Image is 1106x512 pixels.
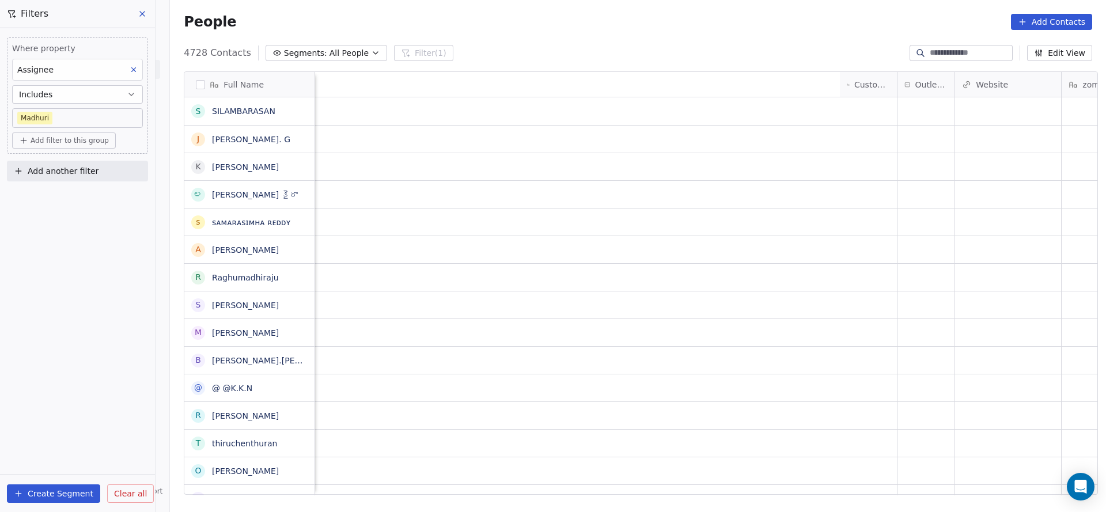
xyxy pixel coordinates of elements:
button: Add Contacts [1011,14,1092,30]
div: Customers Whastapp Message [840,72,897,97]
span: People [184,13,236,31]
a: ꜱᴀᴍᴀʀᴀꜱɪᴍʜᴀ ʀᴇᴅᴅʏ [212,218,291,227]
div: @ [194,382,202,394]
div: M [195,327,202,339]
a: @ @K.K.N [212,384,252,393]
a: SILAMBARASAN [212,107,275,116]
div: S [196,299,201,311]
button: Filter(1) [394,45,453,61]
div: ల [194,188,202,200]
span: All People [329,47,369,59]
a: [PERSON_NAME] [212,301,279,310]
div: R [195,409,201,422]
a: Raghumadhiraju [212,273,279,282]
span: Website [976,79,1008,90]
a: thiruchenthuran [212,439,277,448]
div: B [196,354,202,366]
span: 4728 Contacts [184,46,251,60]
a: [PERSON_NAME] [212,411,279,420]
div: ꜱ [196,216,200,228]
span: Segments: [284,47,327,59]
a: [PERSON_NAME] [212,494,279,503]
a: [PERSON_NAME].[PERSON_NAME] [212,356,349,365]
a: [PERSON_NAME] [212,162,279,172]
span: Outlet Count [915,79,948,90]
div: A [196,244,202,256]
a: [PERSON_NAME] [212,245,279,255]
div: K [196,161,201,173]
div: Open Intercom Messenger [1067,473,1094,500]
div: O [195,465,202,477]
span: Full Name [224,79,264,90]
div: Website [955,72,1061,97]
div: t [196,437,201,449]
a: [PERSON_NAME] [212,467,279,476]
div: R [195,271,201,283]
a: [PERSON_NAME] కైరా [212,190,298,199]
div: J [197,133,199,145]
div: grid [184,97,315,495]
button: Edit View [1027,45,1092,61]
div: S [196,492,201,505]
div: Full Name [184,72,315,97]
div: Outlet Count [897,72,955,97]
span: Customers Whastapp Message [854,79,890,90]
a: [PERSON_NAME] [212,328,279,337]
div: S [196,105,201,117]
a: [PERSON_NAME]. G [212,135,290,144]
